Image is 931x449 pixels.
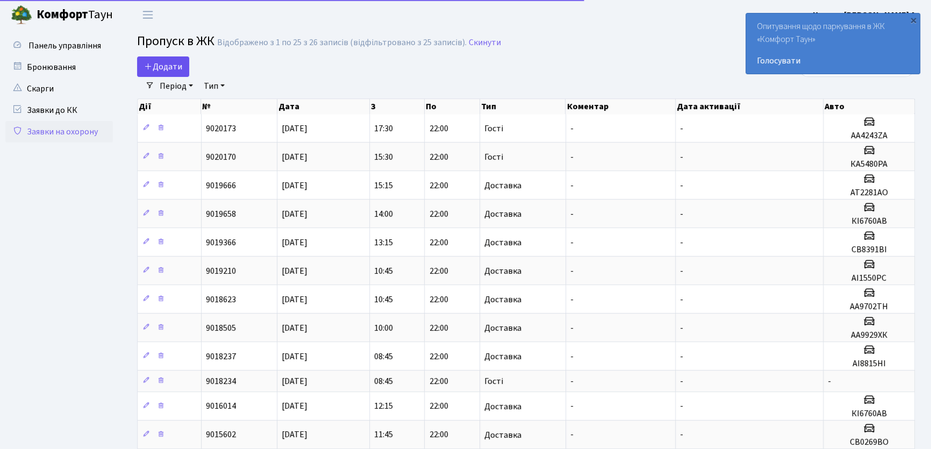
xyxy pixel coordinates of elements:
span: - [570,151,574,163]
span: 9018623 [206,294,236,305]
span: Доставка [484,352,521,361]
h5: АІ8815НІ [828,359,910,369]
div: Опитування щодо паркування в ЖК «Комфорт Таун» [746,13,920,74]
span: 22:00 [429,375,448,387]
span: Доставка [484,210,521,218]
span: Доставка [484,402,521,411]
a: Заявки до КК [5,99,113,121]
span: 9018234 [206,375,236,387]
span: [DATE] [282,351,307,362]
a: Скарги [5,78,113,99]
th: Дії [138,99,201,114]
th: № [201,99,277,114]
div: × [908,15,919,25]
button: Переключити навігацію [134,6,161,24]
span: Гості [484,153,503,161]
span: Доставка [484,181,521,190]
span: - [570,322,574,334]
th: З [370,99,425,114]
span: 9015602 [206,429,236,441]
span: 22:00 [429,123,448,134]
span: - [570,375,574,387]
span: 9019366 [206,237,236,248]
a: Додати [137,56,189,77]
span: - [570,208,574,220]
span: - [570,401,574,412]
span: 9020170 [206,151,236,163]
span: 08:45 [374,351,393,362]
span: 10:45 [374,294,393,305]
span: 22:00 [429,322,448,334]
h5: АА9702ТН [828,302,910,312]
h5: СВ0269ВО [828,437,910,447]
b: Комфорт [37,6,88,23]
span: - [680,237,683,248]
span: 10:00 [374,322,393,334]
span: [DATE] [282,123,307,134]
th: По [425,99,480,114]
a: Тип [199,77,229,95]
h5: СВ8391ВІ [828,245,910,255]
a: Цитрус [PERSON_NAME] А. [813,9,918,22]
span: - [680,294,683,305]
span: - [570,429,574,441]
span: - [680,401,683,412]
h5: КІ6760АВ [828,409,910,419]
span: - [680,375,683,387]
a: Заявки на охорону [5,121,113,142]
span: 9016014 [206,401,236,412]
span: Гості [484,124,503,133]
div: Відображено з 1 по 25 з 26 записів (відфільтровано з 25 записів). [217,38,467,48]
span: 22:00 [429,429,448,441]
span: Доставка [484,238,521,247]
span: 22:00 [429,351,448,362]
span: [DATE] [282,265,307,277]
span: 9020173 [206,123,236,134]
span: [DATE] [282,237,307,248]
span: - [680,151,683,163]
span: 9019666 [206,180,236,191]
span: Додати [144,61,182,73]
span: - [680,180,683,191]
span: - [570,265,574,277]
span: - [680,351,683,362]
span: Панель управління [28,40,101,52]
a: Панель управління [5,35,113,56]
h5: АА9929ХК [828,330,910,340]
span: 13:15 [374,237,393,248]
span: Доставка [484,295,521,304]
span: 14:00 [374,208,393,220]
th: Тип [480,99,566,114]
span: 22:00 [429,401,448,412]
span: 22:00 [429,294,448,305]
a: Бронювання [5,56,113,78]
span: [DATE] [282,208,307,220]
th: Дата [277,99,370,114]
span: 22:00 [429,151,448,163]
span: - [570,123,574,134]
span: - [828,375,831,387]
span: Доставка [484,431,521,439]
span: - [570,351,574,362]
h5: АА4243ZA [828,131,910,141]
th: Дата активації [676,99,823,114]
span: [DATE] [282,401,307,412]
span: - [680,123,683,134]
span: - [570,294,574,305]
span: - [680,208,683,220]
span: Гості [484,377,503,386]
span: Доставка [484,324,521,332]
h5: КІ6760АВ [828,216,910,226]
span: - [680,322,683,334]
span: 15:15 [374,180,393,191]
img: logo.png [11,4,32,26]
span: 9018237 [206,351,236,362]
a: Скинути [469,38,501,48]
span: [DATE] [282,294,307,305]
span: 15:30 [374,151,393,163]
a: Голосувати [757,54,909,67]
span: - [680,265,683,277]
h5: АТ2281АО [828,188,910,198]
span: - [570,237,574,248]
